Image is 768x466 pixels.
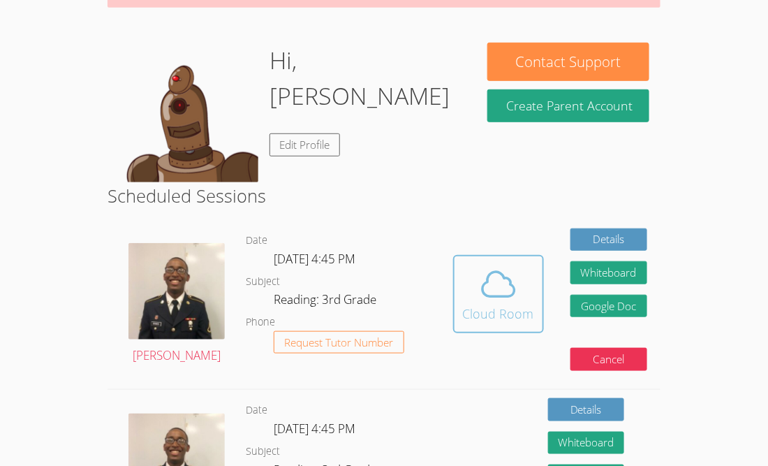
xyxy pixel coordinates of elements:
button: Request Tutor Number [274,331,404,354]
button: Whiteboard [548,432,625,455]
span: [DATE] 4:45 PM [274,251,355,267]
img: default.png [119,43,258,182]
span: [DATE] 4:45 PM [274,421,355,437]
span: Request Tutor Number [284,337,394,348]
button: Create Parent Account [487,89,649,122]
button: Cancel [570,348,647,371]
a: Details [548,398,625,421]
dt: Date [246,232,267,249]
button: Contact Support [487,43,649,81]
a: Edit Profile [269,133,341,156]
img: avatar.png [128,243,225,340]
dd: Reading: 3rd Grade [274,290,379,314]
a: Google Doc [570,295,647,318]
dt: Date [246,402,267,419]
dt: Phone [246,314,275,331]
h1: Hi, [PERSON_NAME] [269,43,465,114]
h2: Scheduled Sessions [108,182,660,209]
div: Cloud Room [463,304,534,323]
dt: Subject [246,273,280,291]
button: Cloud Room [453,255,544,333]
a: [PERSON_NAME] [128,243,225,366]
a: Details [570,228,647,252]
dt: Subject [246,443,280,460]
button: Whiteboard [570,261,647,284]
